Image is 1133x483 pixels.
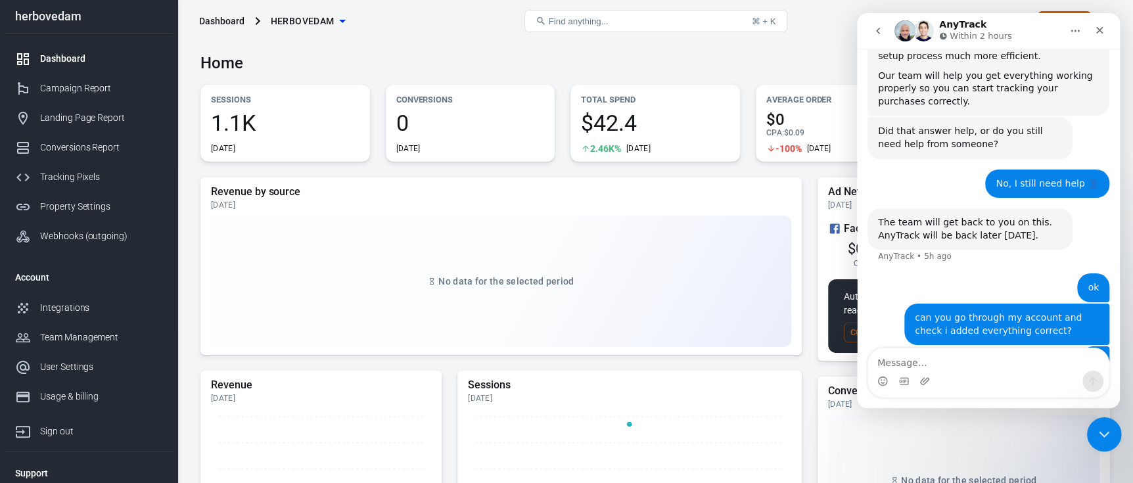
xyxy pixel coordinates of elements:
[807,143,831,154] div: [DATE]
[5,103,173,133] a: Landing Page Report
[271,13,335,30] span: herbovedam
[766,128,784,137] span: CPA :
[1038,11,1091,32] button: Upgrade
[40,301,162,315] div: Integrations
[5,293,173,323] a: Integrations
[581,93,729,106] p: Total Spend
[211,393,431,403] div: [DATE]
[396,143,421,154] div: [DATE]
[40,52,162,66] div: Dashboard
[626,143,651,154] div: [DATE]
[5,411,173,446] a: Sign out
[828,221,841,237] svg: Facebook Ads
[5,74,173,103] a: Campaign Report
[853,258,869,269] span: CPA
[5,11,173,22] div: herbovedam
[468,379,791,392] h5: Sessions
[40,111,162,125] div: Landing Page Report
[438,276,574,287] span: No data for the selected period
[40,425,162,438] div: Sign out
[396,93,545,106] p: Conversions
[857,13,1120,408] iframe: Intercom live chat
[828,399,1099,409] div: [DATE]
[199,14,244,28] div: Dashboard
[549,16,609,26] span: Find anything...
[766,93,915,106] p: Average Order
[5,221,173,251] a: Webhooks (outgoing)
[5,133,173,162] a: Conversions Report
[211,112,359,134] span: 1.1K
[828,384,1099,398] h5: Conversions Sources
[844,323,972,343] button: Connect More Networks
[784,128,804,137] span: $0.09
[211,379,431,392] h5: Revenue
[5,44,173,74] a: Dashboard
[5,262,173,293] li: Account
[40,200,162,214] div: Property Settings
[5,192,173,221] a: Property Settings
[775,144,802,153] span: -100%
[396,112,545,134] span: 0
[211,200,791,210] div: [DATE]
[40,81,162,95] div: Campaign Report
[590,144,621,153] span: 2.46K%
[524,10,787,32] button: Find anything...⌘ + K
[211,93,359,106] p: Sessions
[581,112,729,134] span: $42.4
[211,143,235,154] div: [DATE]
[828,221,1099,237] div: Facebook
[40,170,162,184] div: Tracking Pixels
[844,290,1084,317] p: Automate audience segmentation at scale to expand your reach
[5,382,173,411] a: Usage & billing
[847,241,875,257] span: $0.4
[40,331,162,344] div: Team Management
[40,141,162,154] div: Conversions Report
[40,390,162,403] div: Usage & billing
[828,200,1099,210] div: [DATE]
[40,229,162,243] div: Webhooks (outgoing)
[266,9,350,34] button: herbovedam
[1087,417,1122,452] iframe: Intercom live chat
[5,162,173,192] a: Tracking Pixels
[751,16,775,26] div: ⌘ + K
[5,323,173,352] a: Team Management
[1091,5,1122,37] a: Sign out
[468,393,791,403] div: [DATE]
[766,112,915,127] span: $0
[40,360,162,374] div: User Settings
[828,185,1099,198] h5: Ad Networks Summary
[5,352,173,382] a: User Settings
[211,185,791,198] h5: Revenue by source
[200,54,243,72] h3: Home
